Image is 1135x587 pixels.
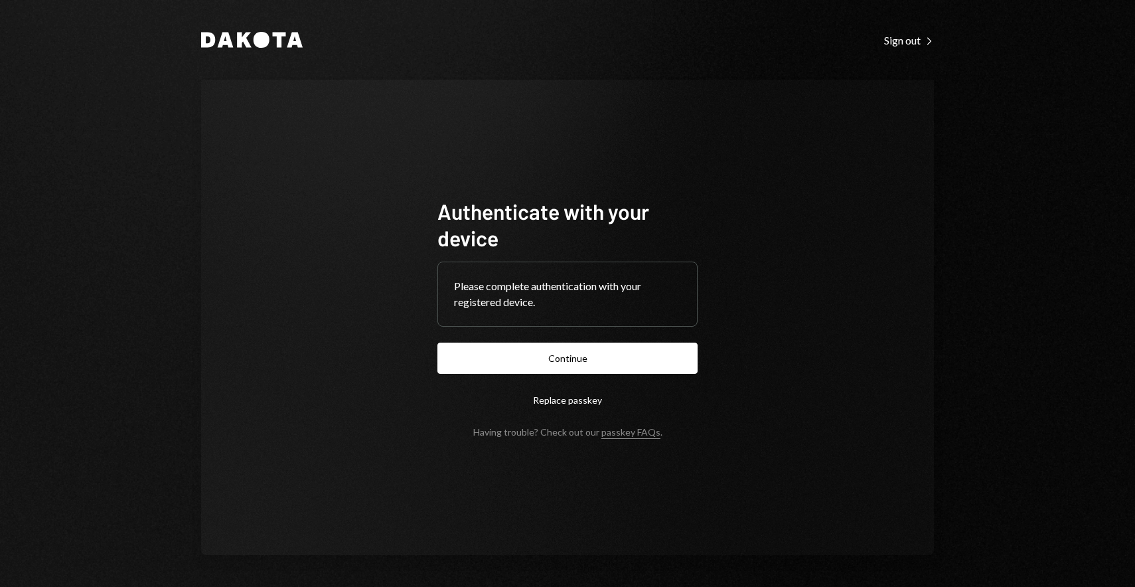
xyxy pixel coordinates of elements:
[601,426,660,439] a: passkey FAQs
[437,198,698,251] h1: Authenticate with your device
[884,34,934,47] div: Sign out
[437,384,698,416] button: Replace passkey
[454,278,681,310] div: Please complete authentication with your registered device.
[884,33,934,47] a: Sign out
[437,343,698,374] button: Continue
[473,426,662,438] div: Having trouble? Check out our .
